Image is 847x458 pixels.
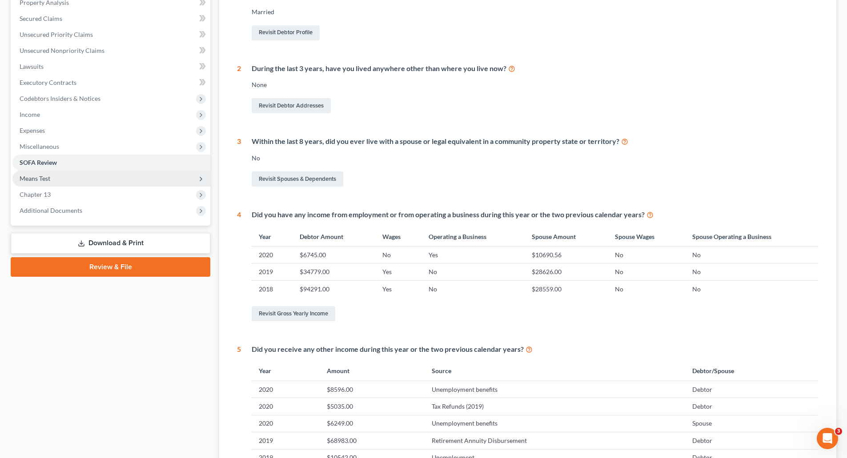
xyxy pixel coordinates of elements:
[293,280,375,297] td: $94291.00
[252,280,293,297] td: 2018
[685,263,819,280] td: No
[12,43,210,59] a: Unsecured Nonpriority Claims
[320,432,425,449] td: $68983.00
[20,191,51,198] span: Chapter 13
[237,136,241,188] div: 3
[252,415,319,432] td: 2020
[11,233,210,254] a: Download & Print
[425,398,685,415] td: Tax Refunds (2019)
[425,381,685,398] td: Unemployment benefits
[12,155,210,171] a: SOFA Review
[525,227,608,246] th: Spouse Amount
[421,227,525,246] th: Operating a Business
[421,263,525,280] td: No
[252,136,819,147] div: Within the last 8 years, did you ever live with a spouse or legal equivalent in a community prope...
[293,263,375,280] td: $34779.00
[375,263,421,280] td: Yes
[293,247,375,263] td: $6745.00
[252,8,819,16] div: Married
[20,31,93,38] span: Unsecured Priority Claims
[320,415,425,432] td: $6249.00
[608,263,685,280] td: No
[375,247,421,263] td: No
[252,227,293,246] th: Year
[252,432,319,449] td: 2019
[525,280,608,297] td: $28559.00
[20,15,62,22] span: Secured Claims
[20,95,100,102] span: Codebtors Insiders & Notices
[425,362,685,381] th: Source
[685,398,819,415] td: Debtor
[425,415,685,432] td: Unemployment benefits
[421,280,525,297] td: No
[375,227,421,246] th: Wages
[608,247,685,263] td: No
[293,227,375,246] th: Debtor Amount
[20,111,40,118] span: Income
[685,247,819,263] td: No
[608,280,685,297] td: No
[252,344,819,354] div: Did you receive any other income during this year or the two previous calendar years?
[685,415,819,432] td: Spouse
[237,210,241,323] div: 4
[252,171,343,187] a: Revisit Spouses & Dependents
[252,64,819,74] div: During the last 3 years, have you lived anywhere other than where you live now?
[12,59,210,75] a: Lawsuits
[425,432,685,449] td: Retirement Annuity Disbursement
[12,11,210,27] a: Secured Claims
[20,175,50,182] span: Means Test
[320,381,425,398] td: $8596.00
[237,64,241,115] div: 2
[252,398,319,415] td: 2020
[252,25,320,40] a: Revisit Debtor Profile
[525,263,608,280] td: $28626.00
[685,381,819,398] td: Debtor
[20,47,104,54] span: Unsecured Nonpriority Claims
[252,80,819,89] div: None
[685,432,819,449] td: Debtor
[608,227,685,246] th: Spouse Wages
[252,362,319,381] th: Year
[375,280,421,297] td: Yes
[320,398,425,415] td: $5035.00
[685,280,819,297] td: No
[252,154,819,163] div: No
[525,247,608,263] td: $10690.56
[20,159,57,166] span: SOFA Review
[20,63,44,70] span: Lawsuits
[12,27,210,43] a: Unsecured Priority Claims
[20,207,82,214] span: Additional Documents
[817,428,838,449] iframe: Intercom live chat
[421,247,525,263] td: Yes
[252,210,819,220] div: Did you have any income from employment or from operating a business during this year or the two ...
[835,428,842,435] span: 3
[20,143,59,150] span: Miscellaneous
[252,381,319,398] td: 2020
[20,127,45,134] span: Expenses
[685,227,819,246] th: Spouse Operating a Business
[685,362,819,381] th: Debtor/Spouse
[252,247,293,263] td: 2020
[11,257,210,277] a: Review & File
[12,75,210,91] a: Executory Contracts
[252,263,293,280] td: 2019
[252,306,335,321] a: Revisit Gross Yearly Income
[20,79,76,86] span: Executory Contracts
[320,362,425,381] th: Amount
[252,98,331,113] a: Revisit Debtor Addresses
